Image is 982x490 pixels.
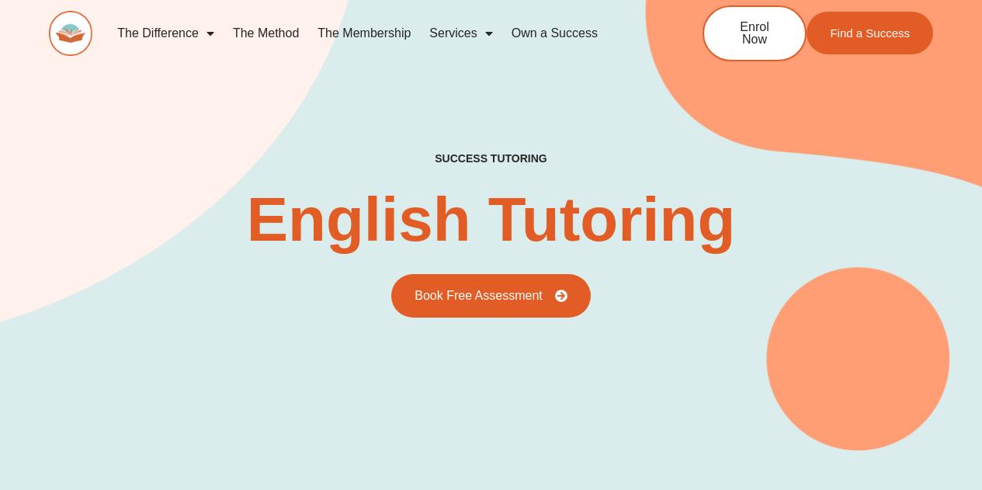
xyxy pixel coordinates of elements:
span: Book Free Assessment [415,290,543,302]
a: The Membership [308,16,420,51]
span: Enrol Now [727,21,782,46]
nav: Menu [108,16,651,51]
h2: English Tutoring [247,189,736,251]
a: Enrol Now [703,5,807,61]
a: Find a Success [807,12,933,54]
a: The Difference [108,16,224,51]
a: Book Free Assessment [391,274,591,318]
h2: success tutoring [435,151,547,165]
a: Services [420,16,501,51]
a: Own a Success [502,16,607,51]
span: Find a Success [830,27,910,39]
a: The Method [224,16,308,51]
